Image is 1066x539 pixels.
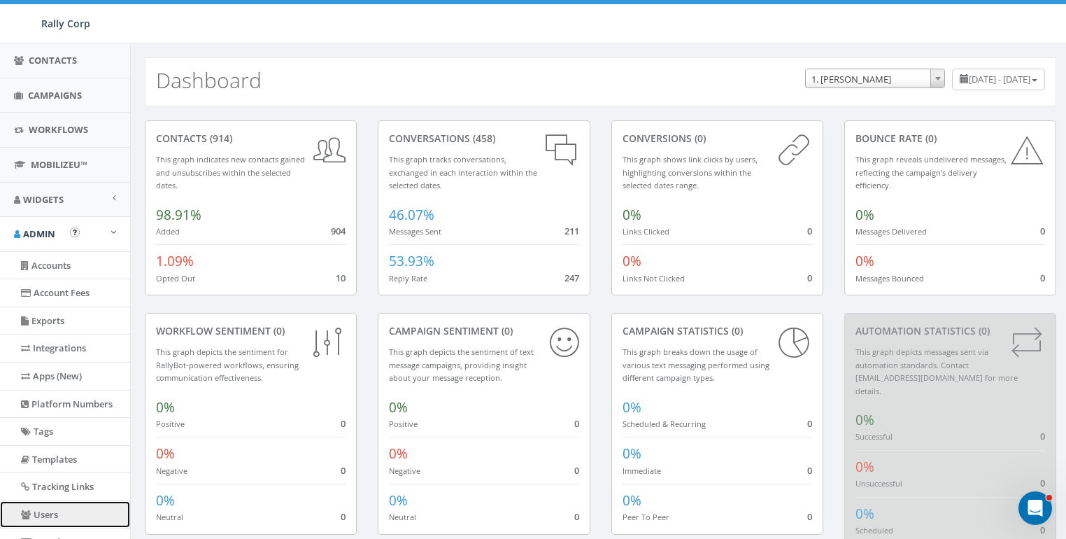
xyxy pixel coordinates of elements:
span: Rally Corp [41,17,90,30]
span: 0% [855,252,874,270]
small: This graph depicts messages sent via automation standards. Contact [EMAIL_ADDRESS][DOMAIN_NAME] f... [855,346,1018,396]
span: 0 [807,510,812,523]
span: MobilizeU™ [31,158,87,171]
div: contacts [156,132,346,146]
span: 0 [1040,272,1045,284]
span: 0 [1040,430,1045,442]
h2: Dashboard [156,69,262,92]
span: 0% [156,491,175,510]
span: 247 [564,272,579,284]
small: This graph reveals undelivered messages, reflecting the campaign's delivery efficiency. [855,154,1007,190]
small: Scheduled & Recurring [623,419,706,429]
span: 0 [807,464,812,477]
small: Successful [855,431,893,442]
span: 0 [341,464,346,477]
span: 0% [389,398,408,416]
small: This graph depicts the sentiment for RallyBot-powered workflows, ensuring communication effective... [156,346,299,383]
small: Reply Rate [389,273,427,283]
span: 53.93% [389,252,434,270]
span: Admin [23,227,55,240]
div: Workflow Sentiment [156,324,346,338]
span: 0 [574,464,579,477]
span: 0 [341,510,346,523]
span: 0% [855,458,874,476]
span: 46.07% [389,206,434,224]
span: 0% [389,491,408,510]
small: Neutral [389,512,416,522]
span: 0% [855,206,874,224]
small: Links Not Clicked [623,273,685,283]
small: Positive [389,419,418,429]
span: 0 [341,417,346,430]
span: 211 [564,225,579,237]
div: Automation Statistics [855,324,1045,338]
span: (0) [729,324,743,337]
span: Widgets [23,193,64,206]
span: (914) [207,132,232,145]
span: 0% [156,398,175,416]
div: Campaign Statistics [623,324,812,338]
span: 0% [623,444,641,463]
span: (0) [692,132,706,145]
span: 0 [1040,477,1045,489]
span: [DATE] - [DATE] [969,73,1030,85]
span: 0 [574,510,579,523]
small: This graph depicts the sentiment of text message campaigns, providing insight about your message ... [389,346,534,383]
small: Negative [389,465,420,476]
span: 0 [574,417,579,430]
span: (458) [470,132,495,145]
span: (0) [923,132,937,145]
small: Messages Sent [389,226,441,237]
div: Bounce Rate [855,132,1045,146]
span: 98.91% [156,206,201,224]
span: (0) [271,324,285,337]
span: Contacts [29,54,77,66]
button: Open In-App Guide [70,227,80,237]
span: 904 [331,225,346,237]
small: This graph indicates new contacts gained and unsubscribes within the selected dates. [156,154,305,190]
span: 0% [389,444,408,463]
small: Opted Out [156,273,195,283]
span: 10 [336,272,346,284]
div: conversions [623,132,812,146]
small: Unsuccessful [855,478,902,489]
small: Immediate [623,465,661,476]
span: 0% [623,206,641,224]
span: 0 [807,272,812,284]
div: conversations [389,132,578,146]
small: This graph tracks conversations, exchanged in each interaction within the selected dates. [389,154,537,190]
span: 0 [807,225,812,237]
span: 0% [156,444,175,463]
span: 0 [1040,524,1045,536]
small: Peer To Peer [623,512,669,522]
span: Workflows [29,123,88,136]
iframe: Intercom live chat [1018,491,1052,525]
span: 0% [855,505,874,523]
span: (0) [976,324,990,337]
span: Campaigns [28,89,82,101]
small: Added [156,226,180,237]
span: 0% [855,411,874,429]
span: 0 [807,417,812,430]
span: 0% [623,398,641,416]
small: Scheduled [855,525,893,535]
small: This graph shows link clicks by users, highlighting conversions within the selected dates range. [623,154,758,190]
span: 0 [1040,225,1045,237]
div: Campaign Sentiment [389,324,578,338]
span: 1. James Martin [805,69,945,88]
small: Messages Delivered [855,226,927,237]
span: 1.09% [156,252,194,270]
small: Messages Bounced [855,273,924,283]
small: Links Clicked [623,226,669,237]
span: 0% [623,252,641,270]
small: Neutral [156,512,183,522]
span: 0% [623,491,641,510]
span: (0) [499,324,513,337]
small: Negative [156,465,187,476]
span: 1. James Martin [806,69,944,89]
small: Positive [156,419,185,429]
small: This graph breaks down the usage of various text messaging performed using different campaign types. [623,346,769,383]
